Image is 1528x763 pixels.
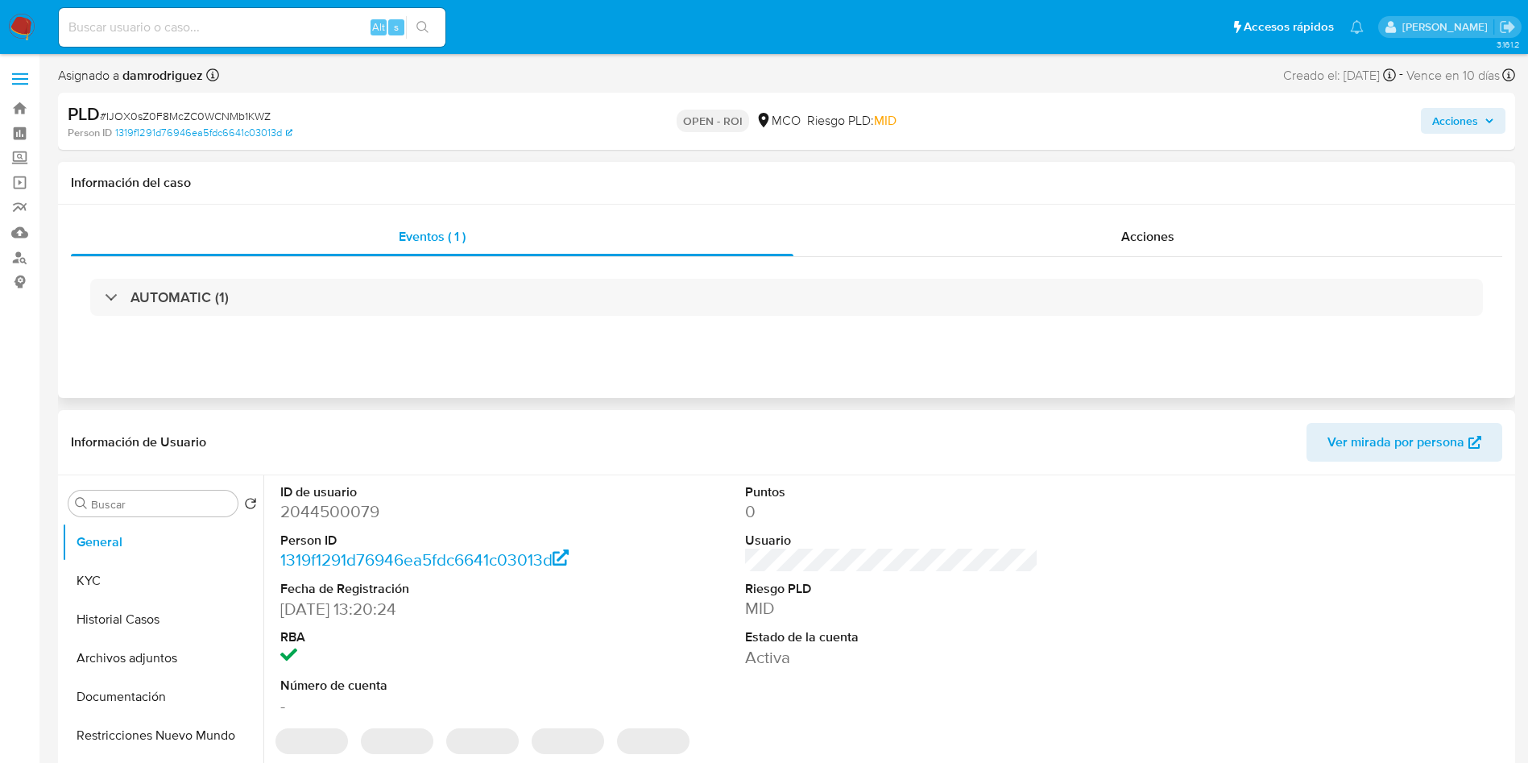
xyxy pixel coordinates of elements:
dt: Número de cuenta [280,677,574,695]
dt: Riesgo PLD [745,580,1039,598]
span: Eventos ( 1 ) [399,227,466,246]
span: s [394,19,399,35]
span: Alt [372,19,385,35]
span: # IJOX0sZ0F8McZC0WCNMb1KWZ [100,108,271,124]
a: Notificaciones [1350,20,1364,34]
span: ‌ [275,728,348,754]
button: Archivos adjuntos [62,639,263,678]
button: Historial Casos [62,600,263,639]
button: Acciones [1421,108,1505,134]
dt: Puntos [745,483,1039,501]
dd: [DATE] 13:20:24 [280,598,574,620]
span: MID [874,111,897,130]
span: Acciones [1432,108,1478,134]
span: Riesgo PLD: [807,112,897,130]
span: Asignado a [58,67,203,85]
dd: 0 [745,500,1039,523]
button: Volver al orden por defecto [244,497,257,515]
span: ‌ [446,728,519,754]
a: Salir [1499,19,1516,35]
button: Buscar [75,497,88,510]
span: ‌ [532,728,604,754]
div: MCO [756,112,801,130]
dd: - [280,695,574,717]
dt: RBA [280,628,574,646]
button: KYC [62,562,263,600]
dd: MID [745,597,1039,620]
dt: ID de usuario [280,483,574,501]
span: ‌ [361,728,433,754]
p: OPEN - ROI [677,110,749,132]
a: 1319f1291d76946ea5fdc6641c03013d [280,548,569,571]
b: Person ID [68,126,112,140]
h3: AUTOMATIC (1) [130,288,229,306]
input: Buscar usuario o caso... [59,17,445,38]
input: Buscar [91,497,231,512]
b: PLD [68,101,100,126]
div: AUTOMATIC (1) [90,279,1483,316]
dd: 2044500079 [280,500,574,523]
dt: Estado de la cuenta [745,628,1039,646]
span: ‌ [617,728,689,754]
dt: Person ID [280,532,574,549]
a: 1319f1291d76946ea5fdc6641c03013d [115,126,292,140]
span: Accesos rápidos [1244,19,1334,35]
h1: Información de Usuario [71,434,206,450]
span: Ver mirada por persona [1327,423,1464,462]
h1: Información del caso [71,175,1502,191]
button: Restricciones Nuevo Mundo [62,716,263,755]
button: Documentación [62,678,263,716]
button: General [62,523,263,562]
dt: Usuario [745,532,1039,549]
span: Acciones [1121,227,1174,246]
div: Creado el: [DATE] [1283,64,1396,86]
p: damian.rodriguez@mercadolibre.com [1402,19,1493,35]
span: - [1399,64,1403,86]
button: search-icon [406,16,439,39]
dd: Activa [745,646,1039,669]
span: Vence en 10 días [1406,67,1500,85]
dt: Fecha de Registración [280,580,574,598]
b: damrodriguez [119,66,203,85]
button: Ver mirada por persona [1306,423,1502,462]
